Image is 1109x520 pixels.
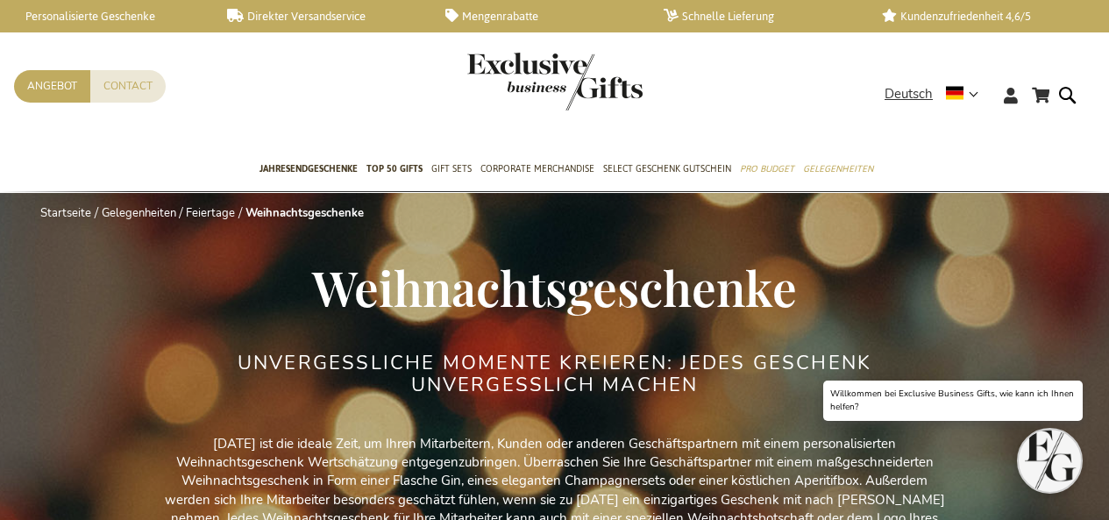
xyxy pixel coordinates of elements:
[40,205,91,221] a: Startseite
[431,160,472,178] span: Gift Sets
[480,148,594,192] a: Corporate Merchandise
[245,205,364,221] strong: Weihnachtsgeschenke
[803,160,873,178] span: Gelegenheiten
[885,84,933,104] span: Deutsch
[603,160,731,178] span: Select Geschenk Gutschein
[366,148,423,192] a: TOP 50 Gifts
[740,160,794,178] span: Pro Budget
[186,205,235,221] a: Feiertage
[259,148,358,192] a: Jahresendgeschenke
[803,148,873,192] a: Gelegenheiten
[467,53,643,110] img: Exclusive Business gifts logo
[259,160,358,178] span: Jahresendgeschenke
[882,9,1072,24] a: Kundenzufriedenheit 4,6/5
[467,53,555,110] a: store logo
[227,9,417,24] a: Direkter Versandservice
[603,148,731,192] a: Select Geschenk Gutschein
[431,148,472,192] a: Gift Sets
[9,9,199,24] a: Personalisierte Geschenke
[366,160,423,178] span: TOP 50 Gifts
[14,70,90,103] a: Angebot
[102,205,176,221] a: Gelegenheiten
[226,353,884,395] h2: UNVERGESSLICHE MOMENTE KREIEREN: JEDES GESCHENK UNVERGESSLICH MACHEN
[90,70,166,103] a: Contact
[445,9,636,24] a: Mengenrabatte
[740,148,794,192] a: Pro Budget
[312,254,797,319] span: Weihnachtsgeschenke
[664,9,854,24] a: Schnelle Lieferung
[480,160,594,178] span: Corporate Merchandise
